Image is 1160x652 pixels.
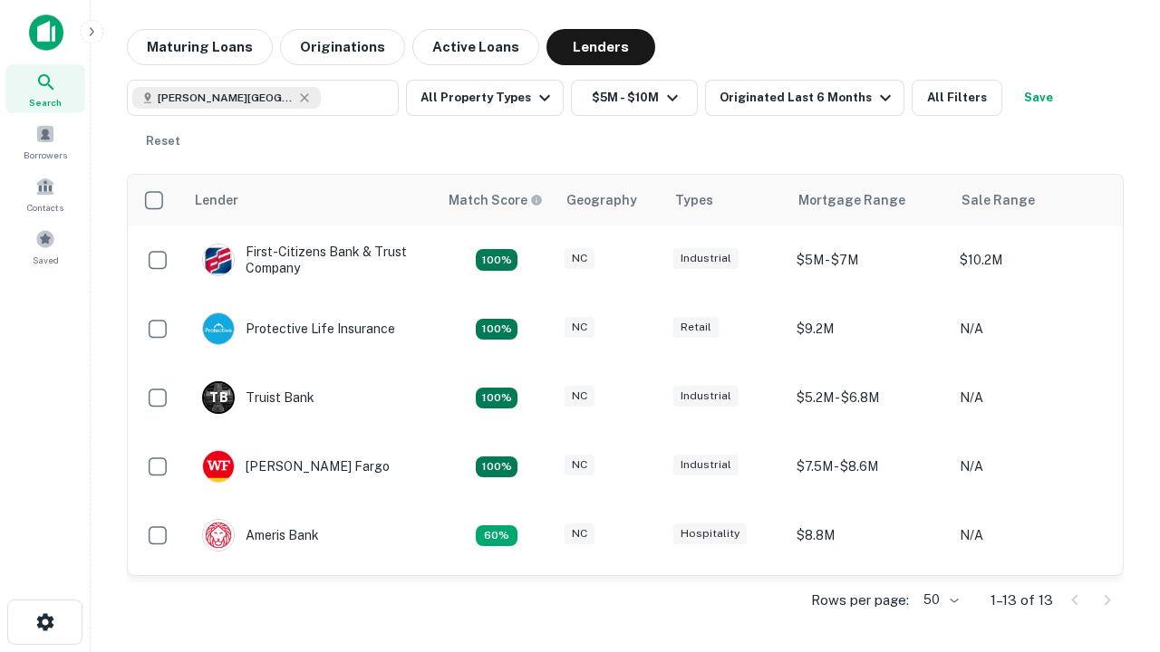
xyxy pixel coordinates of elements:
[476,525,517,547] div: Matching Properties: 1, hasApolloMatch: undefined
[798,189,905,211] div: Mortgage Range
[916,587,962,613] div: 50
[673,317,719,338] div: Retail
[438,175,556,225] th: Capitalize uses an advanced AI algorithm to match your search with the best lender. The match sco...
[565,317,594,338] div: NC
[202,519,319,551] div: Ameris Bank
[134,123,192,159] button: Reset
[951,363,1114,432] td: N/A
[203,313,234,344] img: picture
[565,523,594,544] div: NC
[195,189,238,211] div: Lender
[202,312,395,345] div: Protective Life Insurance
[951,225,1114,294] td: $10.2M
[566,189,637,211] div: Geography
[5,64,85,113] a: Search
[5,222,85,271] a: Saved
[788,363,951,432] td: $5.2M - $6.8M
[951,501,1114,570] td: N/A
[476,456,517,478] div: Matching Properties: 2, hasApolloMatch: undefined
[24,148,67,162] span: Borrowers
[811,590,909,611] p: Rows per page:
[951,570,1114,638] td: N/A
[203,451,234,482] img: picture
[33,253,59,267] span: Saved
[788,225,951,294] td: $5M - $7M
[546,29,655,65] button: Lenders
[991,590,1053,611] p: 1–13 of 13
[29,14,63,51] img: capitalize-icon.png
[202,381,314,414] div: Truist Bank
[412,29,539,65] button: Active Loans
[912,80,1002,116] button: All Filters
[127,29,273,65] button: Maturing Loans
[1010,80,1068,116] button: Save your search to get updates of matches that match your search criteria.
[664,175,788,225] th: Types
[951,432,1114,501] td: N/A
[476,388,517,409] div: Matching Properties: 3, hasApolloMatch: undefined
[565,455,594,475] div: NC
[673,523,747,544] div: Hospitality
[5,169,85,218] a: Contacts
[449,190,539,210] h6: Match Score
[280,29,405,65] button: Originations
[788,294,951,363] td: $9.2M
[27,200,63,215] span: Contacts
[449,190,543,210] div: Capitalize uses an advanced AI algorithm to match your search with the best lender. The match sco...
[788,175,951,225] th: Mortgage Range
[203,520,234,551] img: picture
[5,117,85,166] a: Borrowers
[1069,507,1160,594] iframe: Chat Widget
[673,248,739,269] div: Industrial
[788,432,951,501] td: $7.5M - $8.6M
[962,189,1035,211] div: Sale Range
[184,175,438,225] th: Lender
[565,386,594,407] div: NC
[788,501,951,570] td: $8.8M
[29,95,62,110] span: Search
[158,90,294,106] span: [PERSON_NAME][GEOGRAPHIC_DATA], [GEOGRAPHIC_DATA]
[788,570,951,638] td: $9.2M
[202,244,420,276] div: First-citizens Bank & Trust Company
[951,175,1114,225] th: Sale Range
[406,80,564,116] button: All Property Types
[209,388,227,407] p: T B
[203,244,234,275] img: picture
[951,294,1114,363] td: N/A
[565,248,594,269] div: NC
[720,87,896,109] div: Originated Last 6 Months
[556,175,664,225] th: Geography
[673,386,739,407] div: Industrial
[476,319,517,340] div: Matching Properties: 2, hasApolloMatch: undefined
[202,450,390,483] div: [PERSON_NAME] Fargo
[571,80,698,116] button: $5M - $10M
[673,455,739,475] div: Industrial
[705,80,904,116] button: Originated Last 6 Months
[675,189,713,211] div: Types
[476,249,517,271] div: Matching Properties: 2, hasApolloMatch: undefined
